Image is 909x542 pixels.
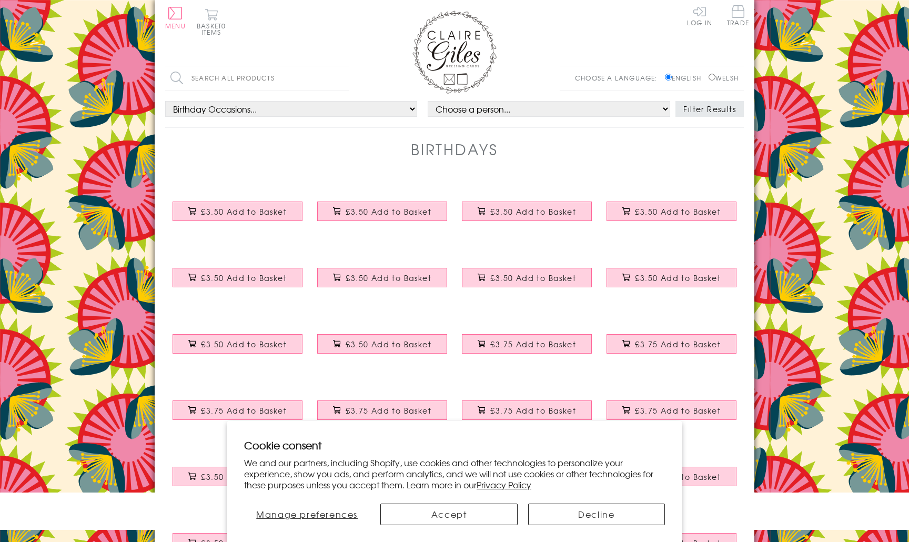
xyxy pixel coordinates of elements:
button: £3.75 Add to Basket [462,334,592,354]
button: Accept [380,504,517,525]
button: Basket0 items [197,8,226,35]
a: Birthday or Congratulations Card, Party Pants, Embellished with colourful pompoms £3.75 Add to Ba... [165,393,310,438]
p: Choose a language: [575,73,663,83]
button: £3.50 Add to Basket [462,268,592,287]
button: £3.50 Add to Basket [462,202,592,221]
button: £3.75 Add to Basket [317,400,448,420]
span: 0 items [201,21,226,37]
a: Birthday Card, Godson Blue Colour Bolts, text foiled in shiny gold £3.50 Add to Basket [310,326,454,372]
a: Birthday Card, Hello Sausage, Embellished with colourful pompoms £3.75 Add to Basket [454,326,599,372]
a: Privacy Policy [477,478,531,491]
span: £3.75 Add to Basket [490,339,576,349]
a: Baby Boy Card, Slanted script with gold stars and gold foil £3.50 Add to Basket [165,326,310,372]
img: Claire Giles Greetings Cards [412,11,497,94]
span: £3.75 Add to Basket [201,405,287,416]
button: £3.50 Add to Basket [317,268,448,287]
button: £3.75 Add to Basket [607,334,737,354]
span: £3.50 Add to Basket [635,206,721,217]
a: Birthday Card, Happy Birthday to You, Rainbow colours, with gold foil £3.50 Add to Basket [165,194,310,239]
button: Decline [528,504,665,525]
button: £3.50 Add to Basket [607,202,737,221]
span: £3.50 Add to Basket [490,273,576,283]
a: Trade [727,5,749,28]
span: £3.75 Add to Basket [635,339,721,349]
a: Log In [687,5,712,26]
span: £3.50 Add to Basket [346,273,431,283]
span: £3.75 Add to Basket [635,405,721,416]
button: £3.75 Add to Basket [607,400,737,420]
a: Birthday Card, Cherry Happy Birthday, Embellished with colourful pompoms £3.75 Add to Basket [310,393,454,438]
input: Welsh [709,74,715,81]
button: Filter Results [675,101,744,117]
a: Birthday Card, Scattered letters with stars and gold foil £3.50 Add to Basket [310,260,454,305]
a: Birthday Boy Card, Circus Strong Man, Embellished with colourful pompoms £3.75 Add to Basket [599,393,744,438]
span: £3.50 Add to Basket [490,206,576,217]
a: Birthday Card, Have an Egg-cellent Day, Embellished with colourful pompoms £3.75 Add to Basket [454,393,599,438]
span: £3.50 Add to Basket [201,273,287,283]
button: Menu [165,7,186,29]
span: £3.50 Add to Basket [346,339,431,349]
button: £3.50 Add to Basket [317,334,448,354]
a: Birthday Card, Happy Birthday, Pink background and stars, with gold foil £3.50 Add to Basket [599,194,744,239]
span: Trade [727,5,749,26]
h1: Birthdays [411,138,498,160]
span: £3.75 Add to Basket [490,405,576,416]
a: Birthday Card, Wishing you a Happy Birthday, Block letters, with gold foil £3.50 Add to Basket [454,194,599,239]
button: £3.75 Add to Basket [173,400,303,420]
input: English [665,74,672,81]
button: £3.50 Add to Basket [173,467,303,486]
label: Welsh [709,73,739,83]
button: £3.50 Add to Basket [173,202,303,221]
span: £3.50 Add to Basket [201,206,287,217]
span: £3.50 Add to Basket [635,273,721,283]
span: Manage preferences [256,508,358,520]
a: Birthday Card, Happy Birthday to you, Block of letters, with gold foil £3.50 Add to Basket [165,260,310,305]
a: Baby Girl Card, Pink with gold stars and gold foil £3.50 Add to Basket [599,260,744,305]
input: Search [339,66,349,90]
span: £3.50 Add to Basket [201,339,287,349]
button: £3.50 Add to Basket [173,268,303,287]
span: Menu [165,21,186,31]
button: £3.50 Add to Basket [173,334,303,354]
a: Birthday Card, Colour Bolt, Happy Birthday, text foiled in shiny gold £3.50 Add to Basket [454,260,599,305]
button: £3.50 Add to Basket [317,202,448,221]
span: £3.50 Add to Basket [346,206,431,217]
button: £3.75 Add to Basket [462,400,592,420]
a: Birthday Card, Maki This Birthday Count, Sushi Embellished with colourful pompoms £3.75 Add to Ba... [599,326,744,372]
button: £3.50 Add to Basket [607,268,737,287]
label: English [665,73,706,83]
button: Manage preferences [244,504,370,525]
p: We and our partners, including Shopify, use cookies and other technologies to personalize your ex... [244,457,665,490]
a: Birthday Card, Rocket and Planets, Happy Birthday, text foiled in shiny gold £3.50 Add to Basket [165,459,310,504]
a: Birthday Card, Happy Birthday, Rainbow colours, with gold foil £3.50 Add to Basket [310,194,454,239]
span: £3.50 Add to Basket [201,471,287,482]
h2: Cookie consent [244,438,665,453]
span: £3.75 Add to Basket [346,405,431,416]
input: Search all products [165,66,349,90]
